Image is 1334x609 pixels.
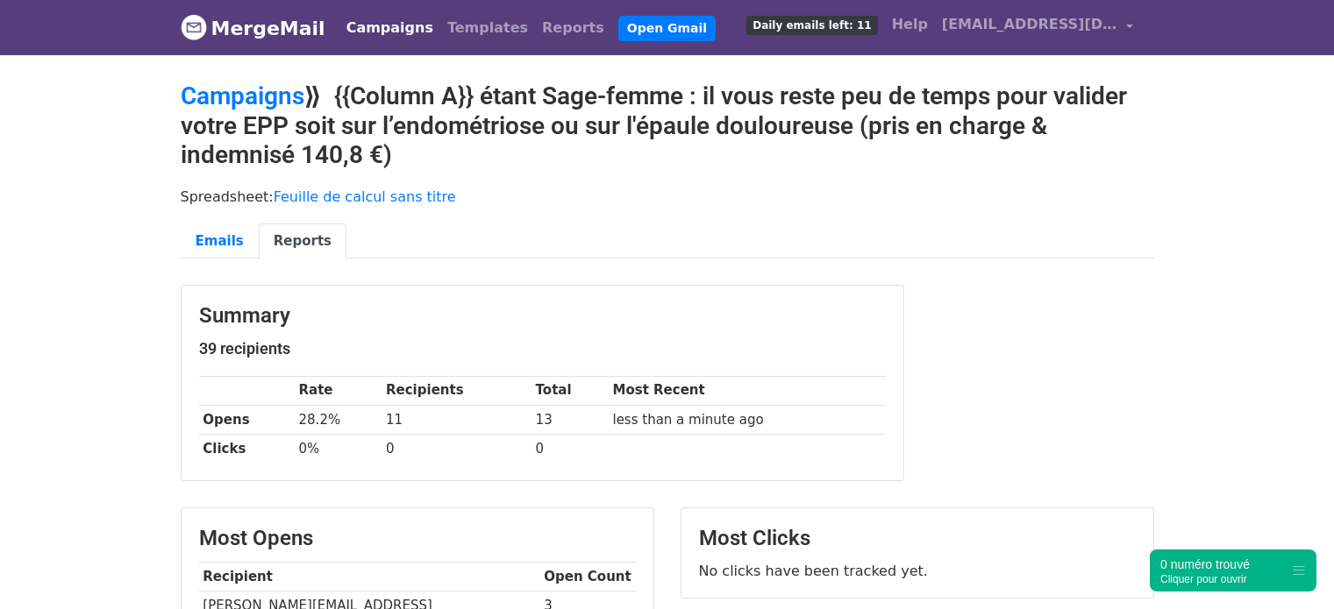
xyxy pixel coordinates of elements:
[885,7,935,42] a: Help
[181,223,259,259] a: Emails
[181,10,325,46] a: MergeMail
[199,434,295,463] th: Clicks
[199,405,295,434] th: Opens
[339,11,440,46] a: Campaigns
[274,188,456,205] a: Feuille de calcul sans titre
[199,526,636,551] h3: Most Opens
[199,339,886,358] h5: 39 recipients
[295,405,382,434] td: 28.2%
[540,562,636,591] th: Open Count
[382,376,531,405] th: Recipients
[295,376,382,405] th: Rate
[618,16,716,41] a: Open Gmail
[1246,525,1334,609] div: Widget de chat
[181,188,1154,206] p: Spreadsheet:
[535,11,611,46] a: Reports
[531,434,609,463] td: 0
[699,562,1136,580] p: No clicks have been tracked yet.
[382,405,531,434] td: 11
[942,14,1117,35] span: [EMAIL_ADDRESS][DOMAIN_NAME]
[199,562,540,591] th: Recipient
[609,405,886,434] td: less than a minute ago
[531,376,609,405] th: Total
[181,81,304,110] a: Campaigns
[746,16,877,35] span: Daily emails left: 11
[609,376,886,405] th: Most Recent
[1246,525,1334,609] iframe: Chat Widget
[739,7,884,42] a: Daily emails left: 11
[382,434,531,463] td: 0
[935,7,1140,48] a: [EMAIL_ADDRESS][DOMAIN_NAME]
[699,526,1136,551] h3: Most Clicks
[181,81,1154,170] h2: ⟫ {{Column A}} étant Sage-femme : il vous reste peu de temps pour valider votre EPP soit sur l’en...
[295,434,382,463] td: 0%
[181,14,207,40] img: MergeMail logo
[531,405,609,434] td: 13
[440,11,535,46] a: Templates
[259,223,346,259] a: Reports
[199,303,886,329] h3: Summary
